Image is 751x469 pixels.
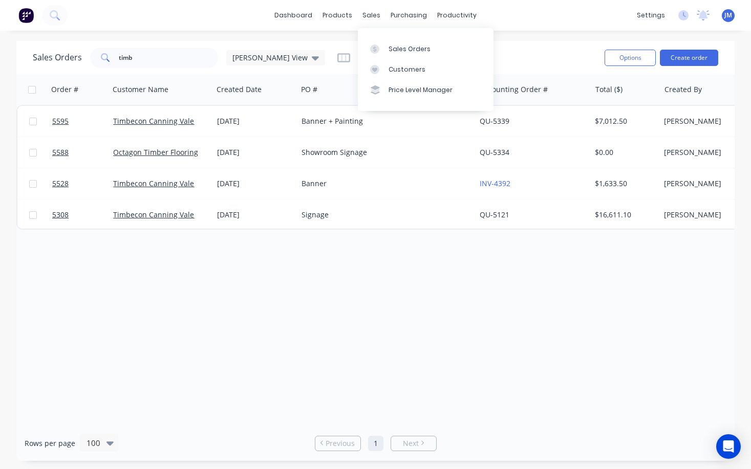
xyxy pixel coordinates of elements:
[358,38,493,59] a: Sales Orders
[232,52,308,63] span: [PERSON_NAME] View
[52,178,69,189] span: 5528
[217,84,262,95] div: Created Date
[664,210,727,220] div: [PERSON_NAME]
[217,116,293,126] div: [DATE]
[302,147,463,158] div: Showroom Signage
[664,84,702,95] div: Created By
[368,436,383,451] a: Page 1 is your current page
[317,8,357,23] div: products
[358,59,493,80] a: Customers
[301,84,317,95] div: PO #
[391,438,436,449] a: Next page
[18,8,34,23] img: Factory
[52,210,69,220] span: 5308
[664,147,727,158] div: [PERSON_NAME]
[52,147,69,158] span: 5588
[113,178,194,188] a: Timbecon Canning Vale
[25,438,75,449] span: Rows per page
[51,84,78,95] div: Order #
[480,116,509,126] a: QU-5339
[480,84,548,95] div: Accounting Order #
[595,116,653,126] div: $7,012.50
[315,438,360,449] a: Previous page
[716,434,741,459] div: Open Intercom Messenger
[389,65,425,74] div: Customers
[311,436,441,451] ul: Pagination
[389,85,453,95] div: Price Level Manager
[605,50,656,66] button: Options
[217,210,293,220] div: [DATE]
[52,199,113,230] a: 5308
[403,438,419,449] span: Next
[595,178,653,189] div: $1,633.50
[52,137,113,168] a: 5588
[595,84,623,95] div: Total ($)
[52,168,113,199] a: 5528
[217,178,293,189] div: [DATE]
[595,210,653,220] div: $16,611.10
[595,147,653,158] div: $0.00
[664,116,727,126] div: [PERSON_NAME]
[480,210,509,219] a: QU-5121
[632,8,670,23] div: settings
[113,116,194,126] a: Timbecon Canning Vale
[724,11,732,20] span: JM
[357,8,385,23] div: sales
[358,80,493,100] a: Price Level Manager
[33,53,82,62] h1: Sales Orders
[302,178,463,189] div: Banner
[217,147,293,158] div: [DATE]
[432,8,482,23] div: productivity
[385,8,432,23] div: purchasing
[389,44,431,54] div: Sales Orders
[302,210,463,220] div: Signage
[269,8,317,23] a: dashboard
[302,116,463,126] div: Banner + Painting
[660,50,718,66] button: Create order
[664,178,727,189] div: [PERSON_NAME]
[326,438,355,449] span: Previous
[480,147,509,157] a: QU-5334
[119,48,219,68] input: Search...
[113,210,194,219] a: Timbecon Canning Vale
[480,178,510,188] a: INV-4392
[113,84,168,95] div: Customer Name
[113,147,198,157] a: Octagon Timber Flooring
[52,106,113,137] a: 5595
[52,116,69,126] span: 5595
